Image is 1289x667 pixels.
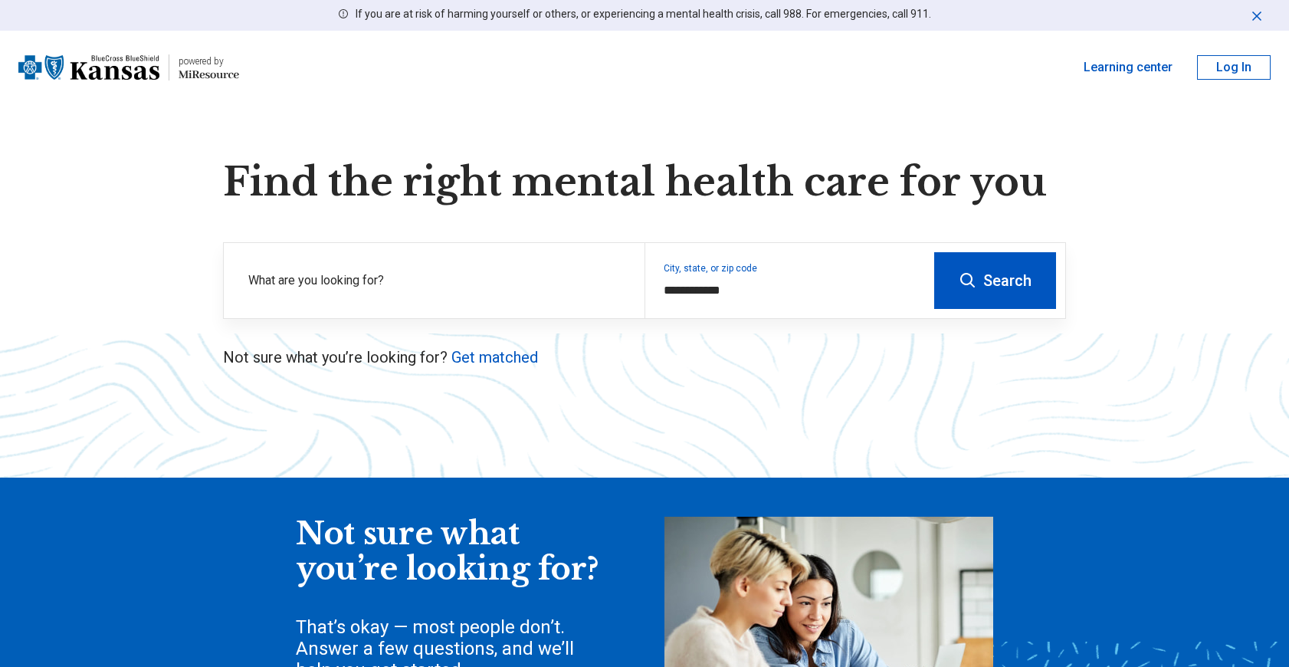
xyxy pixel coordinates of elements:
a: Get matched [451,348,538,366]
button: Search [934,252,1056,309]
label: What are you looking for? [248,271,626,290]
button: Log In [1197,55,1271,80]
button: Dismiss [1249,6,1264,25]
img: Blue Cross Blue Shield Kansas [18,49,159,86]
h1: Find the right mental health care for you [223,159,1066,205]
div: Not sure what you’re looking for? [296,517,602,586]
a: Blue Cross Blue Shield Kansaspowered by [18,49,239,86]
p: If you are at risk of harming yourself or others, or experiencing a mental health crisis, call 98... [356,6,931,22]
a: Learning center [1084,58,1173,77]
div: powered by [179,54,239,68]
p: Not sure what you’re looking for? [223,347,1066,368]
